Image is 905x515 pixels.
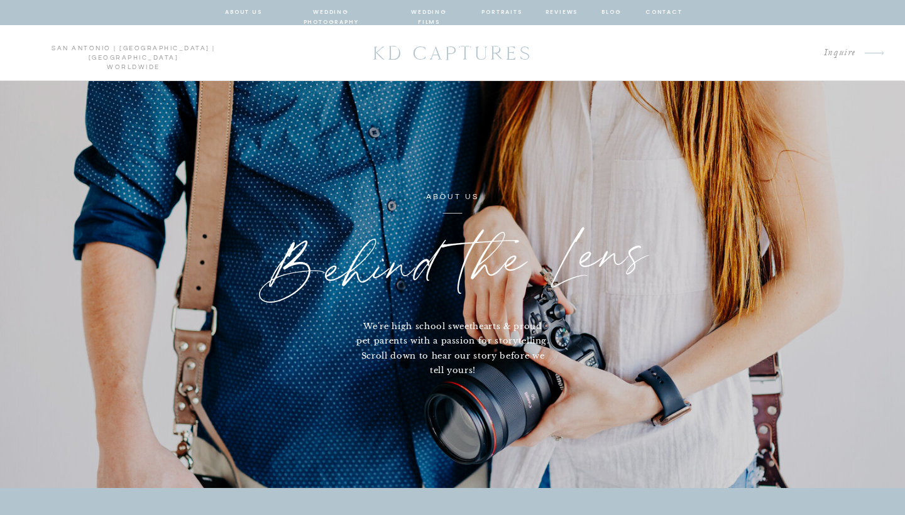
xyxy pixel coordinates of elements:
p: We're high school sweethearts & proud pet parents with a passion for storytelling. Scroll down to... [356,319,550,379]
a: blog [600,7,623,18]
a: wedding films [399,7,459,18]
p: ABOUT US [350,190,555,205]
a: about us [225,7,262,18]
a: KD CAPTURES [366,36,539,70]
a: portraits [481,7,522,18]
a: reviews [545,7,578,18]
p: san antonio | [GEOGRAPHIC_DATA] | [GEOGRAPHIC_DATA] worldwide [18,44,250,63]
a: wedding photography [285,7,377,18]
a: contact [645,7,681,18]
a: Inquire [738,45,856,62]
h1: Behind the Lens [215,212,691,318]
